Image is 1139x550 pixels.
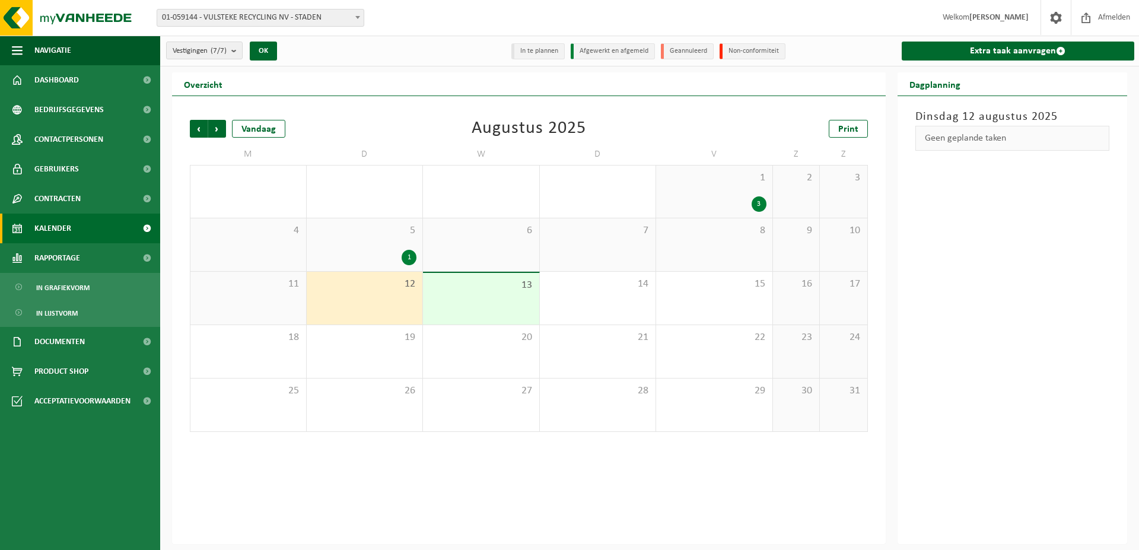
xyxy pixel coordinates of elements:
[196,224,300,237] span: 4
[472,120,586,138] div: Augustus 2025
[829,120,868,138] a: Print
[34,154,79,184] span: Gebruikers
[34,95,104,125] span: Bedrijfsgegevens
[190,144,307,165] td: M
[157,9,364,26] span: 01-059144 - VULSTEKE RECYCLING NV - STADEN
[826,224,861,237] span: 10
[34,214,71,243] span: Kalender
[3,276,157,298] a: In grafiekvorm
[313,331,417,344] span: 19
[779,384,814,398] span: 30
[820,144,867,165] td: Z
[166,42,243,59] button: Vestigingen(7/7)
[571,43,655,59] li: Afgewerkt en afgemeld
[662,278,766,291] span: 15
[36,276,90,299] span: In grafiekvorm
[250,42,277,61] button: OK
[662,171,766,185] span: 1
[34,243,80,273] span: Rapportage
[196,278,300,291] span: 11
[915,108,1110,126] h3: Dinsdag 12 augustus 2025
[429,331,533,344] span: 20
[313,384,417,398] span: 26
[546,224,650,237] span: 7
[773,144,820,165] td: Z
[752,196,766,212] div: 3
[779,171,814,185] span: 2
[34,36,71,65] span: Navigatie
[656,144,773,165] td: V
[34,327,85,357] span: Documenten
[546,278,650,291] span: 14
[211,47,227,55] count: (7/7)
[429,384,533,398] span: 27
[826,171,861,185] span: 3
[3,301,157,324] a: In lijstvorm
[172,72,234,96] h2: Overzicht
[662,384,766,398] span: 29
[662,331,766,344] span: 22
[898,72,972,96] h2: Dagplanning
[157,9,364,27] span: 01-059144 - VULSTEKE RECYCLING NV - STADEN
[190,120,208,138] span: Vorige
[307,144,424,165] td: D
[429,224,533,237] span: 6
[546,331,650,344] span: 21
[826,331,861,344] span: 24
[779,224,814,237] span: 9
[826,384,861,398] span: 31
[232,120,285,138] div: Vandaag
[196,384,300,398] span: 25
[779,331,814,344] span: 23
[173,42,227,60] span: Vestigingen
[540,144,657,165] td: D
[915,126,1110,151] div: Geen geplande taken
[34,184,81,214] span: Contracten
[423,144,540,165] td: W
[208,120,226,138] span: Volgende
[969,13,1029,22] strong: [PERSON_NAME]
[902,42,1135,61] a: Extra taak aanvragen
[196,331,300,344] span: 18
[36,302,78,325] span: In lijstvorm
[34,65,79,95] span: Dashboard
[661,43,714,59] li: Geannuleerd
[826,278,861,291] span: 17
[313,224,417,237] span: 5
[34,125,103,154] span: Contactpersonen
[429,279,533,292] span: 13
[838,125,858,134] span: Print
[34,357,88,386] span: Product Shop
[402,250,416,265] div: 1
[662,224,766,237] span: 8
[546,384,650,398] span: 28
[779,278,814,291] span: 16
[511,43,565,59] li: In te plannen
[313,278,417,291] span: 12
[720,43,785,59] li: Non-conformiteit
[34,386,131,416] span: Acceptatievoorwaarden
